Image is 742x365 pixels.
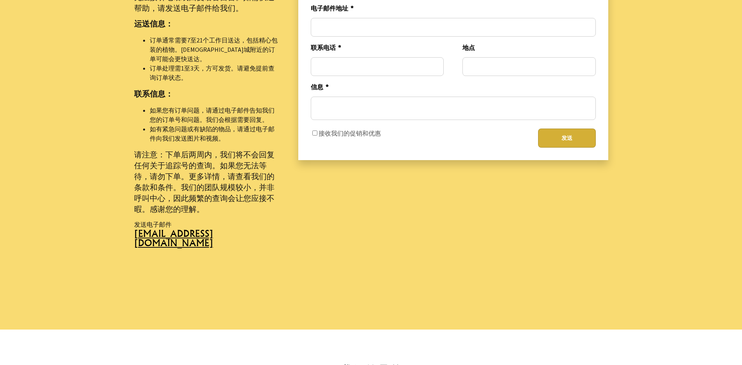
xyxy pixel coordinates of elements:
font: 运送信息： [134,19,173,28]
font: 如果您有订单问题，请通过电子邮件告知我们您的订单号和问题。我们会根据需要回复。 [150,106,274,123]
a: [EMAIL_ADDRESS][DOMAIN_NAME] [134,229,280,254]
button: 发送 [538,129,596,148]
font: 发送电子邮件 [134,220,172,228]
font: 订单通常需要7至21个工作日送达，包括精心包装的植物。[DEMOGRAPHIC_DATA]城附近的订单可能会更快送达。 [150,36,278,63]
font: 接收我们的促销和优惠 [319,129,381,137]
font: [EMAIL_ADDRESS][DOMAIN_NAME] [134,228,213,249]
font: 电子邮件地址 * [311,4,354,12]
font: 联系电话 * [311,44,342,51]
font: 地点 [462,44,475,51]
input: 电子邮件地址 * [311,18,596,37]
font: 订单处理需1至3天，方可发货。请避免提前查询订单状态。 [150,64,274,81]
font: 请注意：下单后两周内，我们将不会回复任何关于追踪号的查询。如果您无法等待，请勿下单。更多详情，请查看我们的条款和条件。我们的团队规模较小，并非呼叫中心，因此频繁的查询会让您应接不暇。感谢您的理解。 [134,150,274,214]
font: 如有紧急问题或有缺陷的物品，请通过电子邮件向我们发送图片和视频。 [150,125,274,142]
input: 联系电话 * [311,57,444,76]
input: 地点 [462,57,595,76]
font: 发送 [561,134,572,141]
font: 联系信息： [134,89,173,99]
